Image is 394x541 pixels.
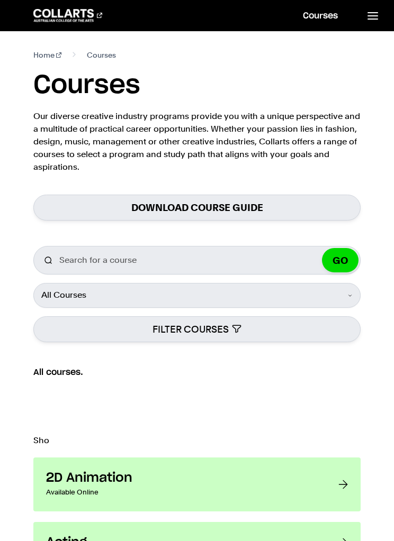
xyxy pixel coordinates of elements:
span: Courses [87,49,116,61]
button: GO [322,248,359,272]
p: Our diverse creative industry programs provide you with a unique perspective and a multitude of p... [33,110,361,173]
a: Download Course Guide [33,195,361,221]
h3: 2D Animation [46,470,317,486]
p: Sho [33,436,361,445]
a: 2D Animation Available Online [33,457,361,511]
button: FILTER COURSES [33,316,361,342]
p: Available Online [46,486,317,499]
h2: All courses. [33,366,361,383]
a: Home [33,49,61,61]
h1: Courses [33,70,140,102]
input: Search for a course [33,246,361,274]
div: Go to homepage [33,9,102,22]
